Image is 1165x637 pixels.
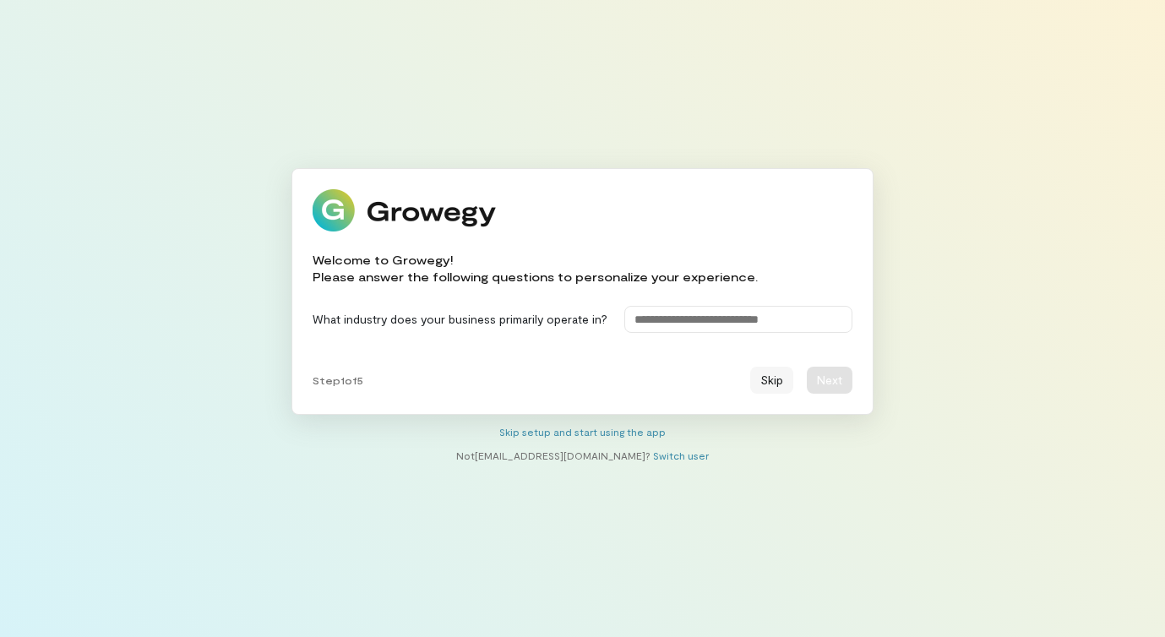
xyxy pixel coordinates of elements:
span: Not [EMAIL_ADDRESS][DOMAIN_NAME] ? [456,449,651,461]
img: Growegy logo [313,189,497,231]
button: Next [807,367,852,394]
a: Skip setup and start using the app [499,426,666,438]
label: What industry does your business primarily operate in? [313,311,607,328]
button: Skip [750,367,793,394]
div: Welcome to Growegy! Please answer the following questions to personalize your experience. [313,252,758,286]
span: Step 1 of 5 [313,373,363,387]
a: Switch user [653,449,709,461]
